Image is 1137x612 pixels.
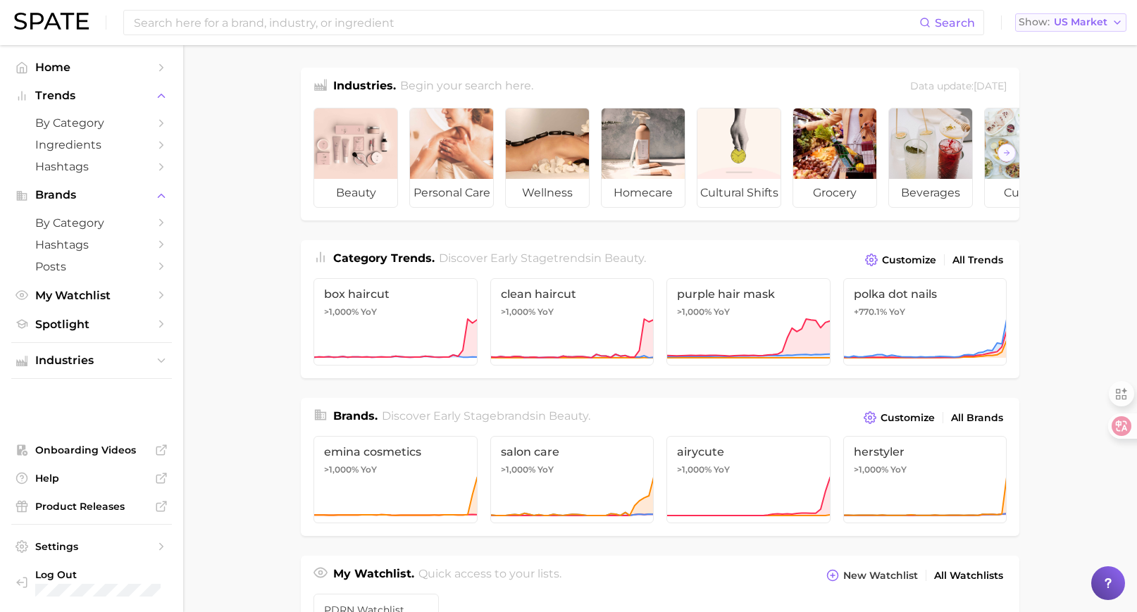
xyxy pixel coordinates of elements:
[506,179,589,207] span: wellness
[823,566,921,585] button: New Watchlist
[949,251,1007,270] a: All Trends
[854,445,997,458] span: herstyler
[793,179,876,207] span: grocery
[951,412,1003,424] span: All Brands
[666,436,831,523] a: airycute>1,000% YoY
[324,445,467,458] span: emina cosmetics
[35,61,148,74] span: Home
[854,464,888,475] span: >1,000%
[677,464,712,475] span: >1,000%
[439,251,646,265] span: Discover Early Stage trends in .
[677,287,820,301] span: purple hair mask
[11,313,172,335] a: Spotlight
[666,278,831,366] a: purple hair mask>1,000% YoY
[843,278,1007,366] a: polka dot nails+770.1% YoY
[361,306,377,318] span: YoY
[602,179,685,207] span: homecare
[35,89,148,102] span: Trends
[952,254,1003,266] span: All Trends
[985,179,1068,207] span: culinary
[538,306,554,318] span: YoY
[35,444,148,456] span: Onboarding Videos
[324,306,359,317] span: >1,000%
[35,160,148,173] span: Hashtags
[538,464,554,475] span: YoY
[313,436,478,523] a: emina cosmetics>1,000% YoY
[998,144,1016,162] button: Scroll Right
[697,179,781,207] span: cultural shifts
[934,570,1003,582] span: All Watchlists
[11,285,172,306] a: My Watchlist
[882,254,936,266] span: Customize
[333,77,396,96] h1: Industries.
[1019,18,1050,26] span: Show
[714,306,730,318] span: YoY
[697,108,781,208] a: cultural shifts
[11,112,172,134] a: by Category
[881,412,935,424] span: Customize
[889,179,972,207] span: beverages
[549,409,588,423] span: beauty
[505,108,590,208] a: wellness
[490,436,654,523] a: salon care>1,000% YoY
[677,445,820,458] span: airycute
[11,156,172,177] a: Hashtags
[35,216,148,230] span: by Category
[11,85,172,106] button: Trends
[889,306,905,318] span: YoY
[890,464,907,475] span: YoY
[860,408,938,427] button: Customize
[35,189,148,201] span: Brands
[14,13,89,30] img: SPATE
[11,439,172,461] a: Onboarding Videos
[35,318,148,331] span: Spotlight
[604,251,644,265] span: beauty
[35,138,148,151] span: Ingredients
[418,566,561,585] h2: Quick access to your lists.
[501,306,535,317] span: >1,000%
[910,77,1007,96] div: Data update: [DATE]
[984,108,1069,208] a: culinary
[35,238,148,251] span: Hashtags
[132,11,919,35] input: Search here for a brand, industry, or ingredient
[11,468,172,489] a: Help
[11,212,172,234] a: by Category
[501,464,535,475] span: >1,000%
[501,287,644,301] span: clean haircut
[11,564,172,601] a: Log out. Currently logged in with e-mail elisabethkim@amorepacific.com.
[333,566,414,585] h1: My Watchlist.
[935,16,975,30] span: Search
[410,179,493,207] span: personal care
[1015,13,1126,32] button: ShowUS Market
[35,472,148,485] span: Help
[35,289,148,302] span: My Watchlist
[35,260,148,273] span: Posts
[324,464,359,475] span: >1,000%
[409,108,494,208] a: personal care
[333,251,435,265] span: Category Trends .
[313,278,478,366] a: box haircut>1,000% YoY
[843,436,1007,523] a: herstyler>1,000% YoY
[314,179,397,207] span: beauty
[11,185,172,206] button: Brands
[324,287,467,301] span: box haircut
[888,108,973,208] a: beverages
[382,409,590,423] span: Discover Early Stage brands in .
[501,445,644,458] span: salon care
[862,250,940,270] button: Customize
[333,409,378,423] span: Brands .
[35,568,198,581] span: Log Out
[601,108,685,208] a: homecare
[35,116,148,130] span: by Category
[1054,18,1107,26] span: US Market
[11,350,172,371] button: Industries
[313,108,398,208] a: beauty
[11,536,172,557] a: Settings
[490,278,654,366] a: clean haircut>1,000% YoY
[11,56,172,78] a: Home
[400,77,533,96] h2: Begin your search here.
[677,306,712,317] span: >1,000%
[931,566,1007,585] a: All Watchlists
[11,134,172,156] a: Ingredients
[11,496,172,517] a: Product Releases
